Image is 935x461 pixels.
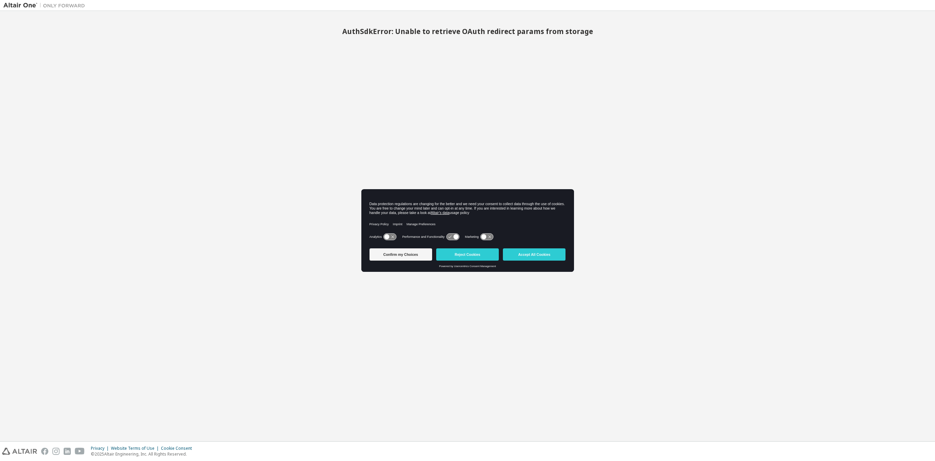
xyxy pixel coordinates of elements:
img: Altair One [3,2,88,9]
p: © 2025 Altair Engineering, Inc. All Rights Reserved. [91,451,196,457]
div: Cookie Consent [161,446,196,451]
img: facebook.svg [41,448,48,455]
img: linkedin.svg [64,448,71,455]
div: Website Terms of Use [111,446,161,451]
div: Privacy [91,446,111,451]
img: altair_logo.svg [2,448,37,455]
img: instagram.svg [52,448,60,455]
h2: AuthSdkError: Unable to retrieve OAuth redirect params from storage [3,27,932,36]
img: youtube.svg [75,448,85,455]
